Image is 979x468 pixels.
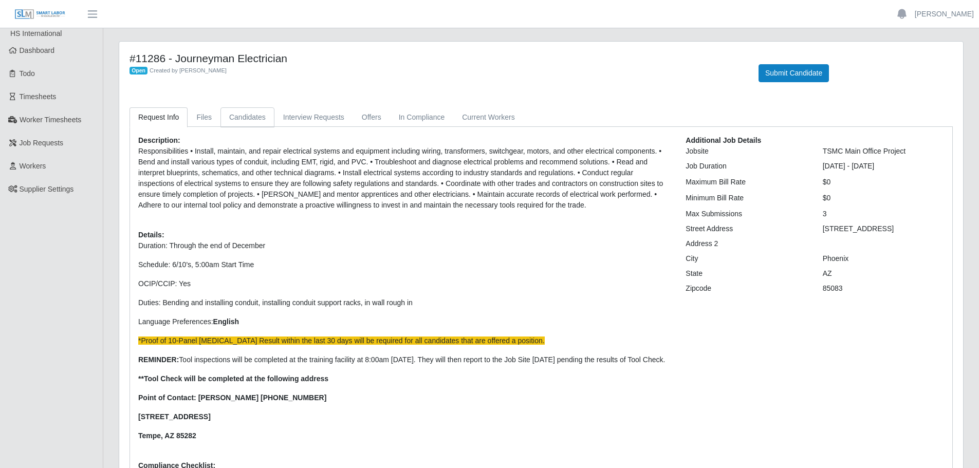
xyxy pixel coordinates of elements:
div: [DATE] - [DATE] [815,161,952,172]
strong: [STREET_ADDRESS] [138,413,211,421]
span: Open [130,67,147,75]
div: AZ [815,268,952,279]
div: 85083 [815,283,952,294]
b: Details: [138,231,164,239]
div: Max Submissions [678,209,815,219]
div: TSMC Main Office Project [815,146,952,157]
div: Zipcode [678,283,815,294]
a: Offers [353,107,390,127]
p: OCIP/CCIP: Yes [138,278,670,289]
span: HS International [10,29,62,38]
img: SLM Logo [14,9,66,20]
a: Current Workers [453,107,523,127]
span: Job Requests [20,139,64,147]
span: Timesheets [20,92,57,101]
strong: Tempe, AZ 85282 [138,432,196,440]
div: State [678,268,815,279]
strong: **Tool Check will be completed at the following address [138,375,328,383]
span: Todo [20,69,35,78]
div: Jobsite [678,146,815,157]
span: Dashboard [20,46,55,54]
p: Schedule: 6/10's, 5:00am Start Time [138,259,670,270]
strong: REMINDER: [138,355,179,364]
span: *Proof of 10-Panel [MEDICAL_DATA] Result within the last 30 days will be required for all candida... [138,336,545,345]
strong: English [213,317,239,326]
div: $0 [815,177,952,188]
div: Maximum Bill Rate [678,177,815,188]
span: ending and installing conduit, installing conduit support racks, in wall rough in [168,298,413,307]
h4: #11286 - Journeyman Electrician [130,52,743,65]
a: Request Info [130,107,188,127]
div: Street Address [678,223,815,234]
strong: Point of Contact: [PERSON_NAME] [PHONE_NUMBER] [138,394,326,402]
p: Responsibilities • Install, maintain, and repair electrical systems and equipment including wirin... [138,146,670,211]
button: Submit Candidate [759,64,829,82]
div: Job Duration [678,161,815,172]
div: Phoenix [815,253,952,264]
a: Candidates [220,107,274,127]
span: Workers [20,162,46,170]
a: [PERSON_NAME] [915,9,974,20]
p: Duties: B [138,297,670,308]
p: Tool inspections will be completed at the training facility at 8:00am [DATE]. They will then repo... [138,354,670,365]
a: Interview Requests [274,107,353,127]
a: In Compliance [390,107,454,127]
div: City [678,253,815,264]
b: Description: [138,136,180,144]
div: [STREET_ADDRESS] [815,223,952,234]
span: Supplier Settings [20,185,74,193]
span: Created by [PERSON_NAME] [150,67,227,73]
p: Language Preferences: [138,316,670,327]
div: Address 2 [678,238,815,249]
b: Additional Job Details [686,136,761,144]
p: Duration: Through the end of December [138,240,670,251]
div: Minimum Bill Rate [678,193,815,203]
span: Worker Timesheets [20,116,81,124]
div: 3 [815,209,952,219]
a: Files [188,107,220,127]
div: $0 [815,193,952,203]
